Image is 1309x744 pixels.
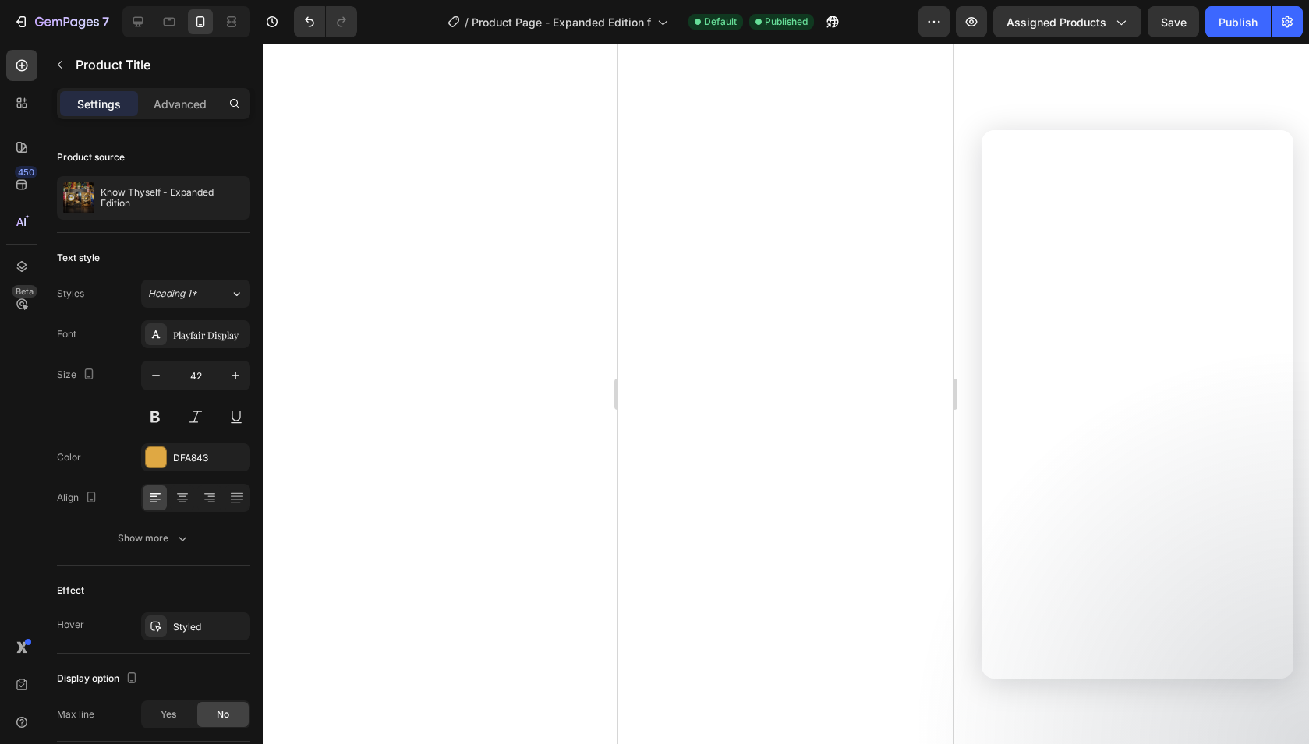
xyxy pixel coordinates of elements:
[294,6,357,37] div: Undo/Redo
[765,15,808,29] span: Published
[57,524,250,552] button: Show more
[77,96,121,112] p: Settings
[57,327,76,341] div: Font
[982,130,1293,679] iframe: Intercom live chat
[173,328,246,342] div: Playfair Display
[57,251,100,265] div: Text style
[465,14,469,30] span: /
[173,451,246,465] div: DFA843
[15,166,37,178] div: 450
[148,287,197,301] span: Heading 1*
[57,584,84,598] div: Effect
[76,55,244,74] p: Product Title
[1161,16,1187,29] span: Save
[57,707,94,721] div: Max line
[12,285,37,298] div: Beta
[63,182,94,213] img: product feature img
[118,531,190,546] div: Show more
[101,187,244,209] p: Know Thyself - Expanded Edition
[618,44,953,744] iframe: Design area
[102,12,109,31] p: 7
[57,450,81,464] div: Color
[1007,14,1106,30] span: Assigned Products
[57,150,125,164] div: Product source
[57,488,101,509] div: Align
[173,620,246,634] div: Styled
[217,707,229,721] span: No
[472,14,651,30] span: Product Page - Expanded Edition f
[57,618,84,632] div: Hover
[57,668,141,689] div: Display option
[57,365,98,386] div: Size
[1256,668,1293,705] iframe: Intercom live chat
[704,15,737,29] span: Default
[6,6,116,37] button: 7
[141,280,250,308] button: Heading 1*
[161,707,176,721] span: Yes
[1219,14,1258,30] div: Publish
[57,287,84,301] div: Styles
[993,6,1141,37] button: Assigned Products
[1205,6,1271,37] button: Publish
[154,96,207,112] p: Advanced
[1148,6,1199,37] button: Save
